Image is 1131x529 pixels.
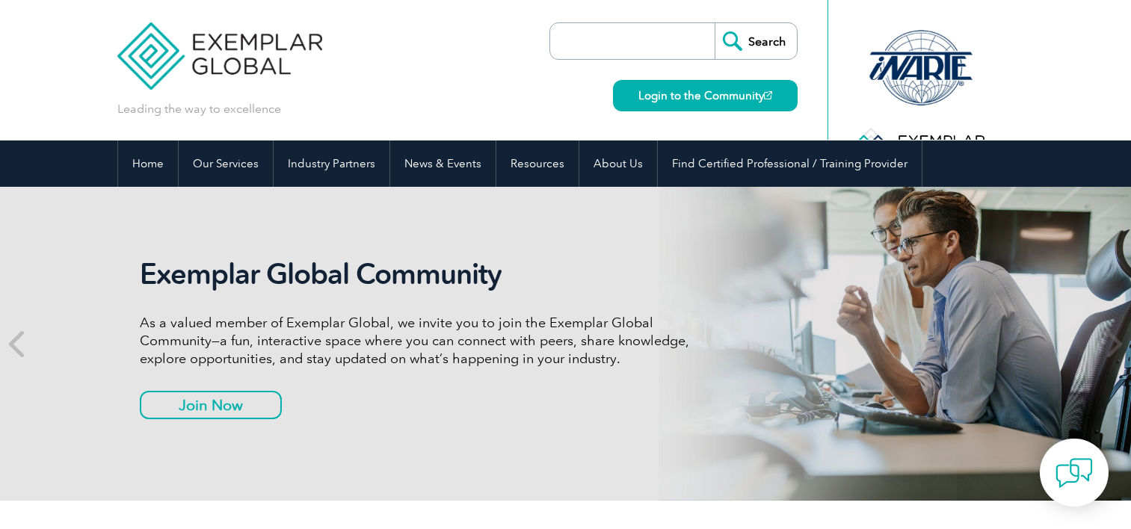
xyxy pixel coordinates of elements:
[118,140,178,187] a: Home
[658,140,922,187] a: Find Certified Professional / Training Provider
[140,314,700,368] p: As a valued member of Exemplar Global, we invite you to join the Exemplar Global Community—a fun,...
[140,391,282,419] a: Join Now
[764,91,772,99] img: open_square.png
[140,257,700,291] h2: Exemplar Global Community
[579,140,657,187] a: About Us
[715,23,797,59] input: Search
[117,101,281,117] p: Leading the way to excellence
[390,140,496,187] a: News & Events
[496,140,579,187] a: Resources
[1056,454,1093,492] img: contact-chat.png
[179,140,273,187] a: Our Services
[613,80,798,111] a: Login to the Community
[274,140,389,187] a: Industry Partners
